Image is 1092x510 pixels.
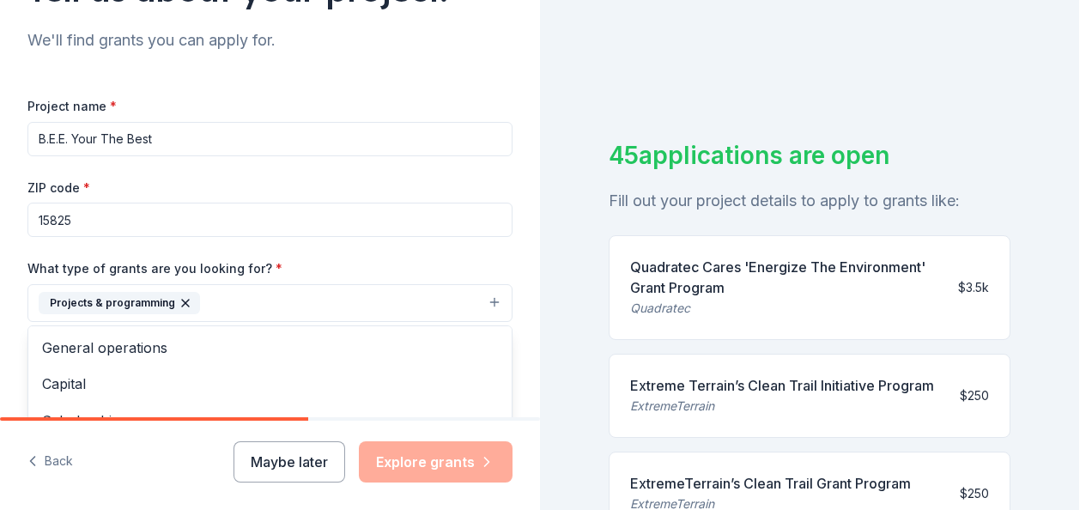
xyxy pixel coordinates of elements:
span: Scholarship [42,410,498,432]
div: Projects & programming [39,292,200,314]
span: General operations [42,337,498,359]
button: Projects & programming [27,284,513,322]
span: Capital [42,373,498,395]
